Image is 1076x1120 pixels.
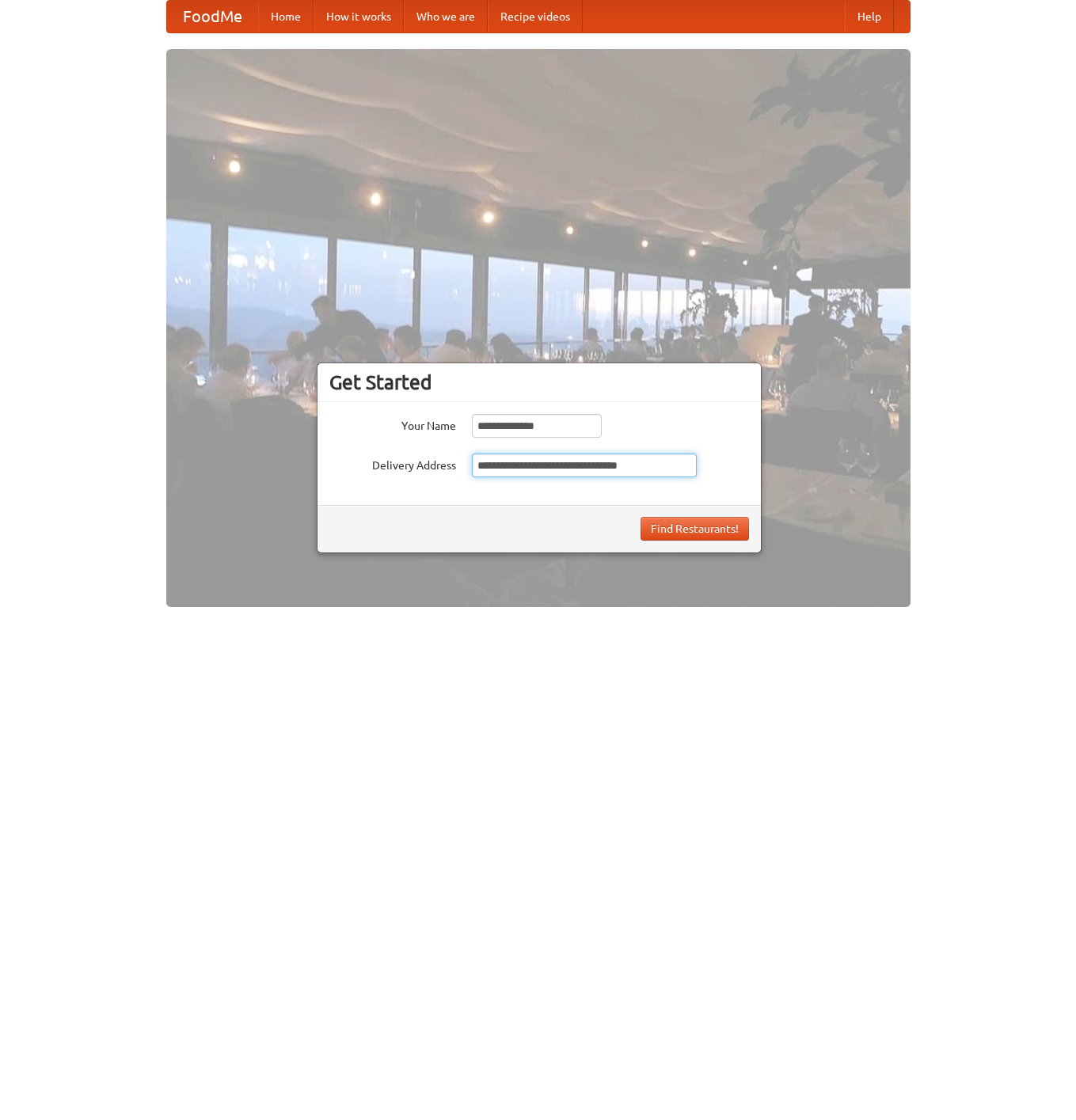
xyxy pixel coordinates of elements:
a: Recipe videos [488,1,583,32]
label: Your Name [329,414,456,434]
a: Who we are [404,1,488,32]
a: Help [845,1,894,32]
a: FoodMe [167,1,258,32]
h3: Get Started [329,370,749,394]
button: Find Restaurants! [641,517,749,541]
a: How it works [314,1,404,32]
label: Delivery Address [329,454,456,473]
a: Home [258,1,314,32]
